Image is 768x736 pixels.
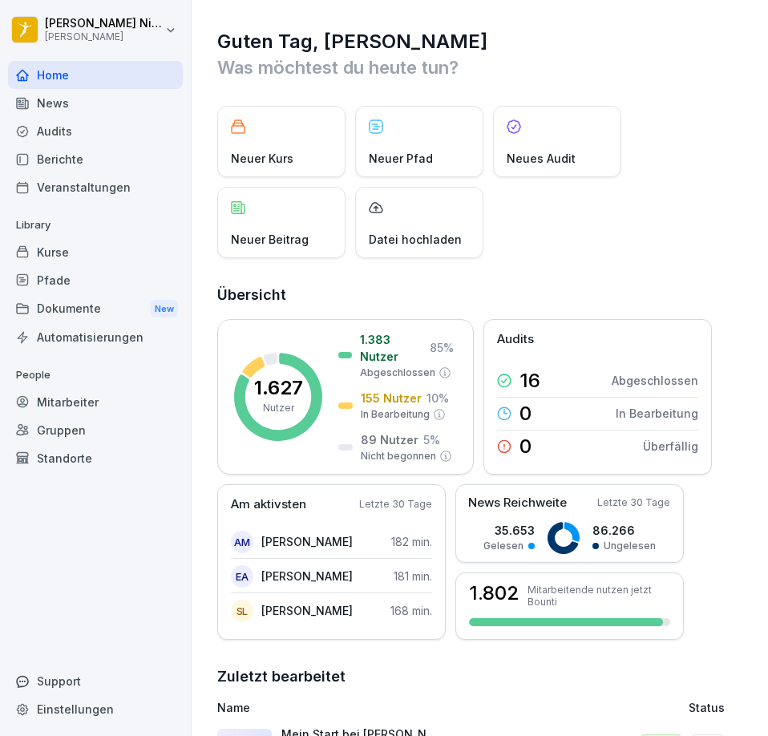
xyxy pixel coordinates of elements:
[507,150,576,167] p: Neues Audit
[231,231,309,248] p: Neuer Beitrag
[8,444,183,472] a: Standorte
[8,117,183,145] a: Audits
[469,584,519,603] h3: 1.802
[430,339,454,356] p: 85 %
[231,150,293,167] p: Neuer Kurs
[643,438,698,455] p: Überfällig
[231,531,253,553] div: AM
[423,431,440,448] p: 5 %
[8,416,183,444] a: Gruppen
[8,266,183,294] a: Pfade
[217,699,543,716] p: Name
[217,29,744,55] h1: Guten Tag, [PERSON_NAME]
[45,17,162,30] p: [PERSON_NAME] Nindel
[616,405,698,422] p: In Bearbeitung
[8,145,183,173] a: Berichte
[231,600,253,622] div: SL
[604,539,656,553] p: Ungelesen
[391,533,432,550] p: 182 min.
[361,449,436,463] p: Nicht begonnen
[217,284,744,306] h2: Übersicht
[8,695,183,723] a: Einstellungen
[497,330,534,349] p: Audits
[217,665,744,688] h2: Zuletzt bearbeitet
[8,238,183,266] a: Kurse
[231,495,306,514] p: Am aktivsten
[261,602,353,619] p: [PERSON_NAME]
[519,404,532,423] p: 0
[483,522,535,539] p: 35.653
[612,372,698,389] p: Abgeschlossen
[468,494,567,512] p: News Reichweite
[519,371,540,390] p: 16
[8,388,183,416] a: Mitarbeiter
[8,362,183,388] p: People
[361,390,422,406] p: 155 Nutzer
[261,568,353,584] p: [PERSON_NAME]
[390,602,432,619] p: 168 min.
[361,431,418,448] p: 89 Nutzer
[8,294,183,324] a: DokumenteNew
[8,294,183,324] div: Dokumente
[369,231,462,248] p: Datei hochladen
[8,61,183,89] a: Home
[359,497,432,512] p: Letzte 30 Tage
[519,437,532,456] p: 0
[8,89,183,117] a: News
[8,323,183,351] a: Automatisierungen
[394,568,432,584] p: 181 min.
[231,565,253,588] div: EA
[263,401,294,415] p: Nutzer
[217,55,744,80] p: Was möchtest du heute tun?
[369,150,433,167] p: Neuer Pfad
[592,522,656,539] p: 86.266
[8,667,183,695] div: Support
[8,212,183,238] p: Library
[8,173,183,201] a: Veranstaltungen
[261,533,353,550] p: [PERSON_NAME]
[360,366,435,380] p: Abgeschlossen
[361,407,430,422] p: In Bearbeitung
[151,300,178,318] div: New
[360,331,425,365] p: 1.383 Nutzer
[254,378,303,398] p: 1.627
[483,539,523,553] p: Gelesen
[426,390,449,406] p: 10 %
[597,495,670,510] p: Letzte 30 Tage
[527,584,670,608] p: Mitarbeitende nutzen jetzt Bounti
[689,699,725,716] p: Status
[45,31,162,42] p: [PERSON_NAME]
